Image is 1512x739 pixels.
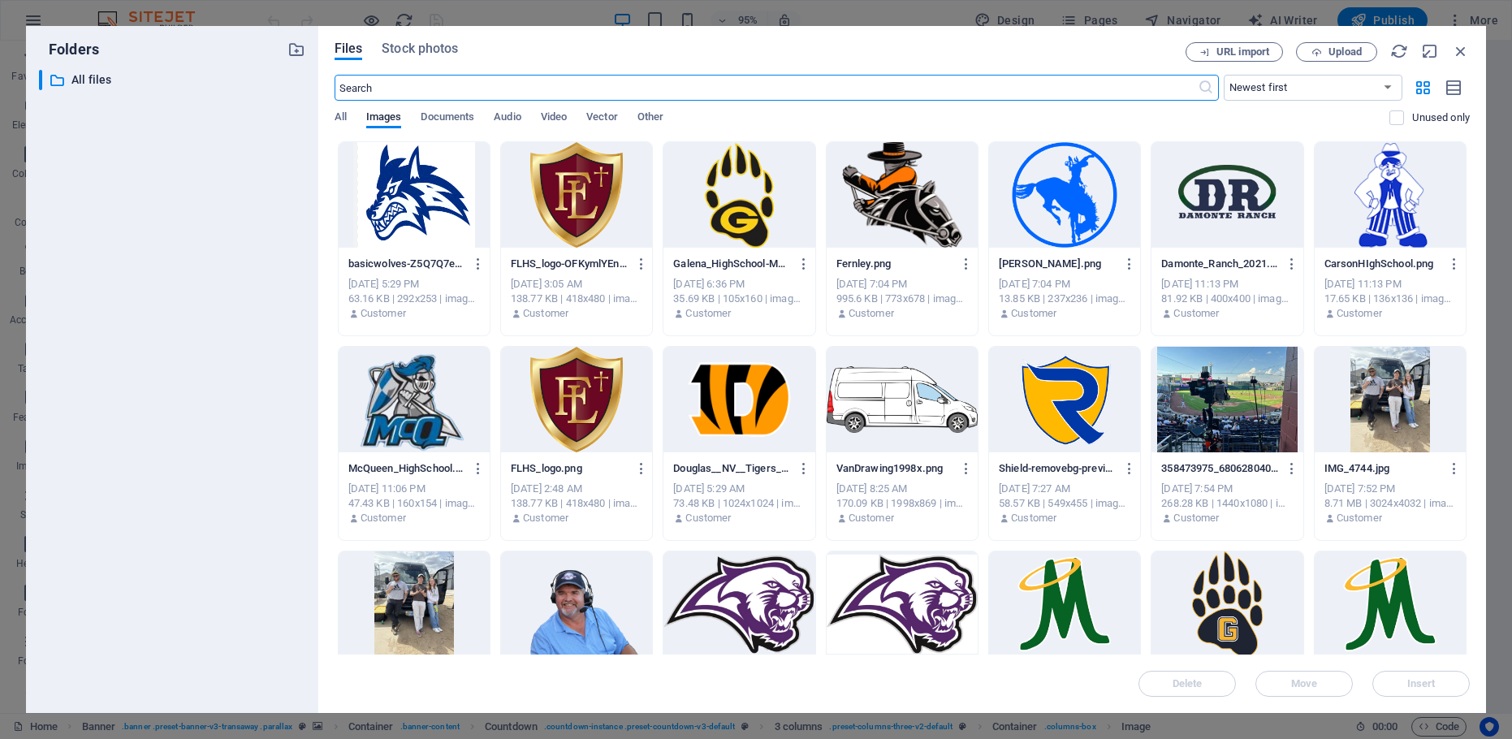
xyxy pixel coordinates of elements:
p: Customer [849,511,894,525]
div: [DATE] 11:13 PM [1324,277,1456,292]
i: Close [1452,42,1470,60]
div: 81.92 KB | 400x400 | image/png [1161,292,1293,306]
span: Upload [1328,47,1362,57]
i: Minimize [1421,42,1439,60]
p: FLHS_logo-OFKymlYEniN6HGHizOHXeQ.png [511,257,628,271]
div: [DATE] 7:04 PM [836,277,968,292]
p: Displays only files that are not in use on the website. Files added during this session can still... [1412,110,1470,125]
div: [DATE] 6:36 PM [673,277,805,292]
p: Customer [1173,511,1219,525]
span: Other [637,107,663,130]
div: 995.6 KB | 773x678 | image/png [836,292,968,306]
div: 170.09 KB | 1998x869 | image/png [836,496,968,511]
p: Fernley.png [836,257,953,271]
p: Shield-removebg-preview.png [999,461,1116,476]
p: Customer [1337,511,1382,525]
div: 35.69 KB | 105x160 | image/png [673,292,805,306]
div: [DATE] 7:27 AM [999,482,1130,496]
p: 358473975_6806280406049887_6430846438610949868_n.jpg [1161,461,1278,476]
p: [PERSON_NAME].png [999,257,1116,271]
p: basicwolves-Z5Q7Q7e08TETnn10UxC33w.png [348,257,465,271]
span: Audio [494,107,521,130]
p: FLHS_logo.png [511,461,628,476]
div: 268.28 KB | 1440x1080 | image/jpeg [1161,496,1293,511]
div: [DATE] 2:48 AM [511,482,642,496]
button: Upload [1296,42,1377,62]
div: [DATE] 5:29 AM [673,482,805,496]
i: Reload [1390,42,1408,60]
p: IMG_4744.jpg [1324,461,1441,476]
p: Customer [361,511,406,525]
p: McQueen_HighSchool.png [348,461,465,476]
p: VanDrawing1998x.png [836,461,953,476]
p: CarsonHIghSchool.png [1324,257,1441,271]
span: Vector [586,107,618,130]
div: 8.71 MB | 3024x4032 | image/jpeg [1324,496,1456,511]
div: 13.85 KB | 237x236 | image/png [999,292,1130,306]
p: Customer [361,306,406,321]
div: 58.57 KB | 549x455 | image/png [999,496,1130,511]
div: 17.65 KB | 136x136 | image/png [1324,292,1456,306]
p: Folders [39,39,99,60]
span: All [335,107,347,130]
div: 138.77 KB | 418x480 | image/png [511,292,642,306]
div: [DATE] 7:52 PM [1324,482,1456,496]
div: 73.48 KB | 1024x1024 | image/png [673,496,805,511]
span: Video [541,107,567,130]
div: [DATE] 5:29 PM [348,277,480,292]
p: Customer [1011,306,1056,321]
div: [DATE] 8:25 AM [836,482,968,496]
div: 63.16 KB | 292x253 | image/png [348,292,480,306]
p: All files [71,71,275,89]
div: 138.77 KB | 418x480 | image/png [511,496,642,511]
p: Customer [849,306,894,321]
p: Galena_HighSchool-MxE1qXgELjb7Pmux8Nsydg.png [673,257,790,271]
div: [DATE] 3:05 AM [511,277,642,292]
div: 47.43 KB | 160x154 | image/png [348,496,480,511]
span: Stock photos [382,39,458,58]
span: Files [335,39,363,58]
button: URL import [1186,42,1283,62]
input: Search [335,75,1198,101]
span: URL import [1216,47,1269,57]
div: [DATE] 11:13 PM [1161,277,1293,292]
p: Customer [523,306,568,321]
p: Customer [685,306,731,321]
span: Images [366,107,402,130]
i: Create new folder [287,41,305,58]
div: ​ [39,70,42,90]
p: Customer [685,511,731,525]
div: [DATE] 7:04 PM [999,277,1130,292]
p: Customer [523,511,568,525]
p: Customer [1011,511,1056,525]
p: Damonte_Ranch_2021.png [1161,257,1278,271]
div: [DATE] 7:54 PM [1161,482,1293,496]
p: Customer [1337,306,1382,321]
div: [DATE] 11:06 PM [348,482,480,496]
p: Douglas__NV__Tigers_2_Logo.png [673,461,790,476]
span: Documents [421,107,474,130]
p: Customer [1173,306,1219,321]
